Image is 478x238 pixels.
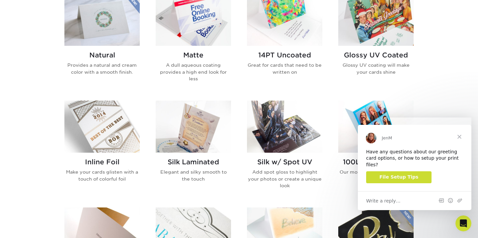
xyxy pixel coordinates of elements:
img: 100LB Gloss Cover Greeting Cards [338,101,414,153]
p: Glossy UV coating will make your cards shine [338,62,414,75]
iframe: Intercom live chat message [358,118,471,210]
iframe: Intercom live chat [455,215,471,231]
h2: Inline Foil [64,158,140,166]
img: Silk w/ Spot UV Greeting Cards [247,101,322,153]
p: Make your cards glisten with a touch of colorful foil [64,169,140,182]
p: Our most economical greeting cards [338,169,414,182]
h2: Natural [64,51,140,59]
h2: Matte [156,51,231,59]
h2: 14PT Uncoated [247,51,322,59]
img: New Product [397,207,414,227]
p: Great for cards that need to be written on [247,62,322,75]
a: 100LB Gloss Cover Greeting Cards 100LB Gloss Cover Our most economical greeting cards [338,101,414,199]
a: Silk Laminated Greeting Cards Silk Laminated Elegant and silky smooth to the touch [156,101,231,199]
p: Add spot gloss to highlight your photos or create a unique look [247,169,322,189]
h2: Glossy UV Coated [338,51,414,59]
p: Provides a natural and cream color with a smooth finish. [64,62,140,75]
a: Inline Foil Greeting Cards Inline Foil Make your cards glisten with a touch of colorful foil [64,101,140,199]
a: Silk w/ Spot UV Greeting Cards Silk w/ Spot UV Add spot gloss to highlight your photos or create ... [247,101,322,199]
h2: 100LB Gloss Cover [338,158,414,166]
p: Elegant and silky smooth to the touch [156,169,231,182]
img: Silk Laminated Greeting Cards [156,101,231,153]
img: Inline Foil Greeting Cards [64,101,140,153]
h2: Silk Laminated [156,158,231,166]
h2: Silk w/ Spot UV [247,158,322,166]
p: A dull aqueous coating provides a high end look for less [156,62,231,82]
